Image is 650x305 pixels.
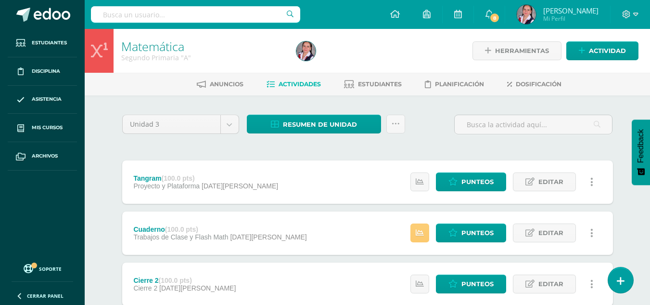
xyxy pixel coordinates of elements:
strong: (100.0 pts) [161,174,194,182]
a: Soporte [12,262,73,275]
span: Cerrar panel [27,292,64,299]
span: Unidad 3 [130,115,213,133]
img: c2f722f83b2fd9b087aa4785765f22dc.png [296,41,316,61]
a: Matemática [121,38,184,54]
input: Busca un usuario... [91,6,300,23]
span: Planificación [435,80,484,88]
h1: Matemática [121,40,285,53]
span: Editar [538,275,563,293]
span: Punteos [461,173,494,191]
span: [DATE][PERSON_NAME] [159,284,236,292]
a: Punteos [436,224,506,242]
a: Disciplina [8,57,77,86]
a: Estudiantes [8,29,77,57]
a: Anuncios [197,77,243,92]
input: Busca la actividad aquí... [455,115,612,134]
span: Trabajos de Clase y Flash Math [133,233,228,241]
span: 8 [489,13,500,23]
a: Mis cursos [8,114,77,142]
strong: (100.0 pts) [165,225,198,233]
div: Cuaderno [133,225,306,233]
span: Editar [538,173,563,191]
a: Actividades [267,77,321,92]
a: Unidad 3 [123,115,239,133]
a: Punteos [436,275,506,293]
span: Actividades [279,80,321,88]
span: Cierre 2 [133,284,157,292]
span: Anuncios [210,80,243,88]
a: Punteos [436,172,506,191]
span: Proyecto y Plataforma [133,182,200,190]
span: Dosificación [516,80,561,88]
a: Herramientas [472,41,561,60]
div: Tangram [133,174,278,182]
a: Resumen de unidad [247,115,381,133]
a: Asistencia [8,86,77,114]
strong: (100.0 pts) [159,277,192,284]
div: Cierre 2 [133,277,236,284]
span: Punteos [461,224,494,242]
span: [PERSON_NAME] [543,6,599,15]
span: Mi Perfil [543,14,599,23]
span: Soporte [39,265,62,272]
a: Dosificación [507,77,561,92]
span: Herramientas [495,42,549,60]
span: Disciplina [32,67,60,75]
img: c2f722f83b2fd9b087aa4785765f22dc.png [517,5,536,24]
a: Actividad [566,41,638,60]
span: Editar [538,224,563,242]
a: Planificación [425,77,484,92]
button: Feedback - Mostrar encuesta [632,119,650,185]
a: Estudiantes [344,77,402,92]
span: [DATE][PERSON_NAME] [202,182,278,190]
span: Resumen de unidad [283,116,357,133]
span: Asistencia [32,95,62,103]
span: [DATE][PERSON_NAME] [230,233,306,241]
span: Actividad [589,42,626,60]
span: Punteos [461,275,494,293]
span: Feedback [637,129,645,163]
div: Segundo Primaria 'A' [121,53,285,62]
span: Estudiantes [358,80,402,88]
span: Mis cursos [32,124,63,132]
span: Estudiantes [32,39,67,47]
span: Archivos [32,152,58,160]
a: Archivos [8,142,77,171]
